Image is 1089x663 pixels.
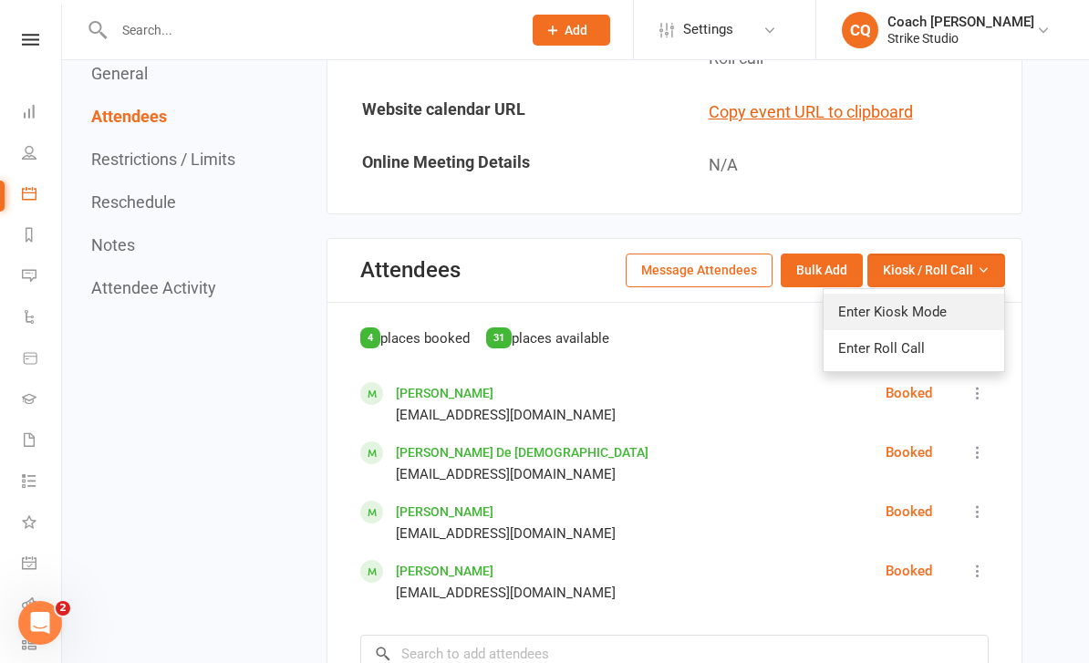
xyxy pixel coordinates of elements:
div: [EMAIL_ADDRESS][DOMAIN_NAME] [396,404,616,426]
span: 2 [56,601,70,616]
td: Website calendar URL [329,87,674,139]
div: Booked [886,501,932,523]
span: places booked [380,330,470,347]
a: [PERSON_NAME] [396,504,493,519]
button: Add [533,15,610,46]
div: 31 [486,327,512,348]
span: Add [565,23,587,37]
a: Product Sales [22,339,63,380]
div: [EMAIL_ADDRESS][DOMAIN_NAME] [396,582,616,604]
span: places available [512,330,609,347]
div: N/A [709,152,1008,179]
div: Booked [886,382,932,404]
td: Online Meeting Details [329,140,674,192]
div: [EMAIL_ADDRESS][DOMAIN_NAME] [396,463,648,485]
a: Dashboard [22,93,63,134]
div: Booked [886,560,932,582]
iframe: Intercom live chat [18,601,62,645]
a: General attendance kiosk mode [22,544,63,585]
a: Enter Kiosk Mode [824,294,1004,330]
div: Strike Studio [887,30,1034,47]
a: Roll call kiosk mode [22,585,63,627]
button: Attendees [91,107,167,126]
div: Coach [PERSON_NAME] [887,14,1034,30]
button: Restrictions / Limits [91,150,235,169]
button: Kiosk / Roll Call [867,254,1005,286]
button: Bulk Add [781,254,863,286]
div: [EMAIL_ADDRESS][DOMAIN_NAME] [396,523,616,544]
a: Enter Roll Call [824,330,1004,367]
span: Settings [683,9,733,50]
a: [PERSON_NAME] [396,386,493,400]
a: What's New [22,503,63,544]
button: Notes [91,235,135,254]
button: Attendee Activity [91,278,216,297]
a: [PERSON_NAME] De [DEMOGRAPHIC_DATA] [396,445,648,460]
div: Attendees [360,257,461,283]
a: [PERSON_NAME] [396,564,493,578]
div: Booked [886,441,932,463]
button: General [91,64,148,83]
button: Reschedule [91,192,176,212]
a: People [22,134,63,175]
div: CQ [842,12,878,48]
div: 4 [360,327,380,348]
a: Reports [22,216,63,257]
button: Message Attendees [626,254,773,286]
span: Kiosk / Roll Call [883,260,973,280]
input: Search... [109,17,509,43]
a: Calendar [22,175,63,216]
button: Copy event URL to clipboard [709,99,913,126]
